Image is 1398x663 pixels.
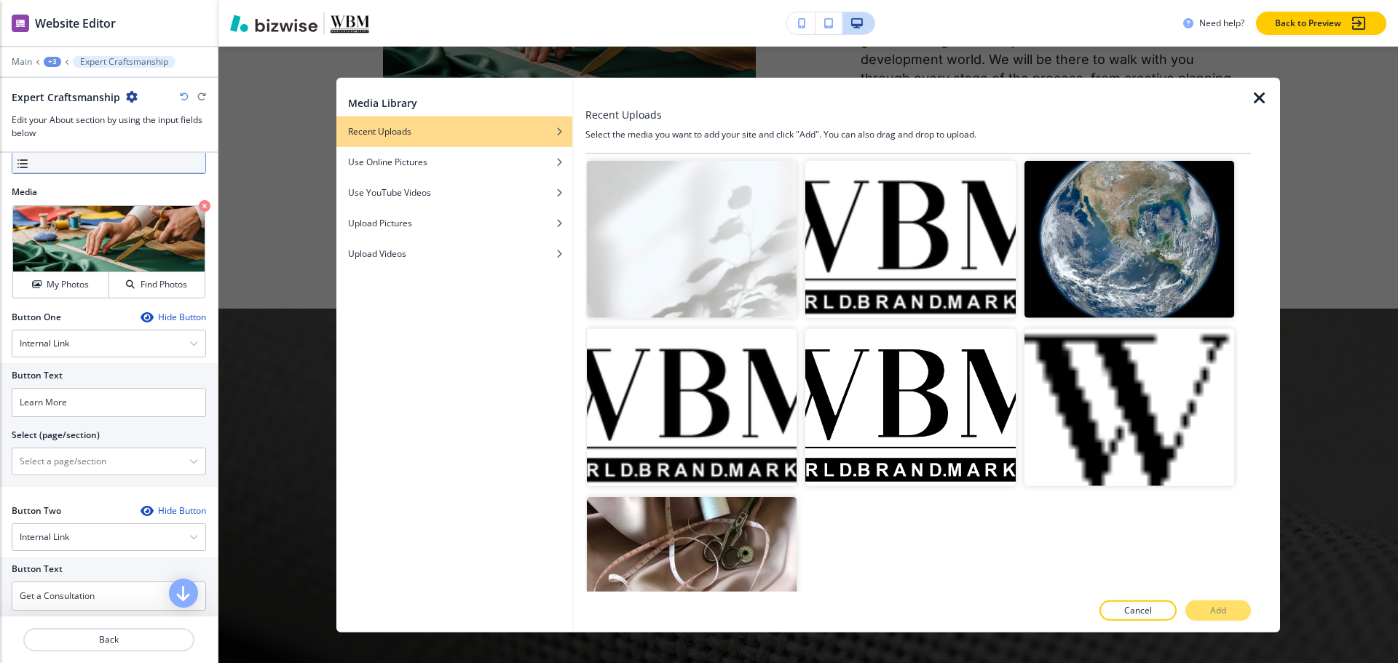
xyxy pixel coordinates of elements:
[12,504,61,517] h2: Button Two
[585,127,1251,140] h4: Select the media you want to add your site and click "Add". You can also drag and drop to upload.
[1124,604,1152,617] p: Cancel
[1275,17,1341,30] p: Back to Preview
[47,278,89,291] h4: My Photos
[12,57,32,67] button: Main
[141,278,187,291] h4: Find Photos
[348,216,412,229] h4: Upload Pictures
[44,57,61,67] button: +3
[336,238,572,269] button: Upload Videos
[1256,12,1386,35] button: Back to Preview
[331,13,370,33] img: Your Logo
[12,311,61,324] h2: Button One
[12,90,120,105] h2: Expert Craftsmanship
[20,337,69,350] h4: Internal Link
[585,106,662,122] h3: Recent Uploads
[1199,17,1244,30] h3: Need help?
[348,155,427,168] h4: Use Online Pictures
[1099,600,1177,621] button: Cancel
[141,505,206,517] button: Hide Button
[12,205,206,299] div: My PhotosFind Photos
[23,628,194,651] button: Back
[336,207,572,238] button: Upload Pictures
[12,186,206,199] h2: Media
[230,15,317,32] img: Bizwise Logo
[12,114,206,140] h3: Edit your About section by using the input fields below
[25,633,193,646] p: Back
[13,272,109,298] button: My Photos
[12,369,63,382] h2: Button Text
[109,272,205,298] button: Find Photos
[141,311,206,323] button: Hide Button
[35,15,116,32] h2: Website Editor
[12,15,29,32] img: editor icon
[348,95,417,110] h2: Media Library
[12,563,63,576] h2: Button Text
[348,124,411,138] h4: Recent Uploads
[336,146,572,177] button: Use Online Pictures
[348,186,431,199] h4: Use YouTube Videos
[336,177,572,207] button: Use YouTube Videos
[12,449,189,474] input: Manual Input
[20,531,69,544] h4: Internal Link
[73,56,175,68] button: Expert Craftsmanship
[12,429,100,442] h2: Select (page/section)
[348,247,406,260] h4: Upload Videos
[336,116,572,146] button: Recent Uploads
[80,57,168,67] p: Expert Craftsmanship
